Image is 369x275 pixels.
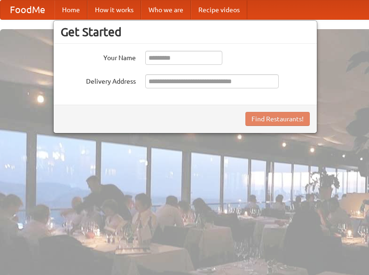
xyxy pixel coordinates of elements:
[61,25,310,39] h3: Get Started
[87,0,141,19] a: How it works
[55,0,87,19] a: Home
[0,0,55,19] a: FoodMe
[141,0,191,19] a: Who we are
[245,112,310,126] button: Find Restaurants!
[61,74,136,86] label: Delivery Address
[191,0,247,19] a: Recipe videos
[61,51,136,63] label: Your Name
